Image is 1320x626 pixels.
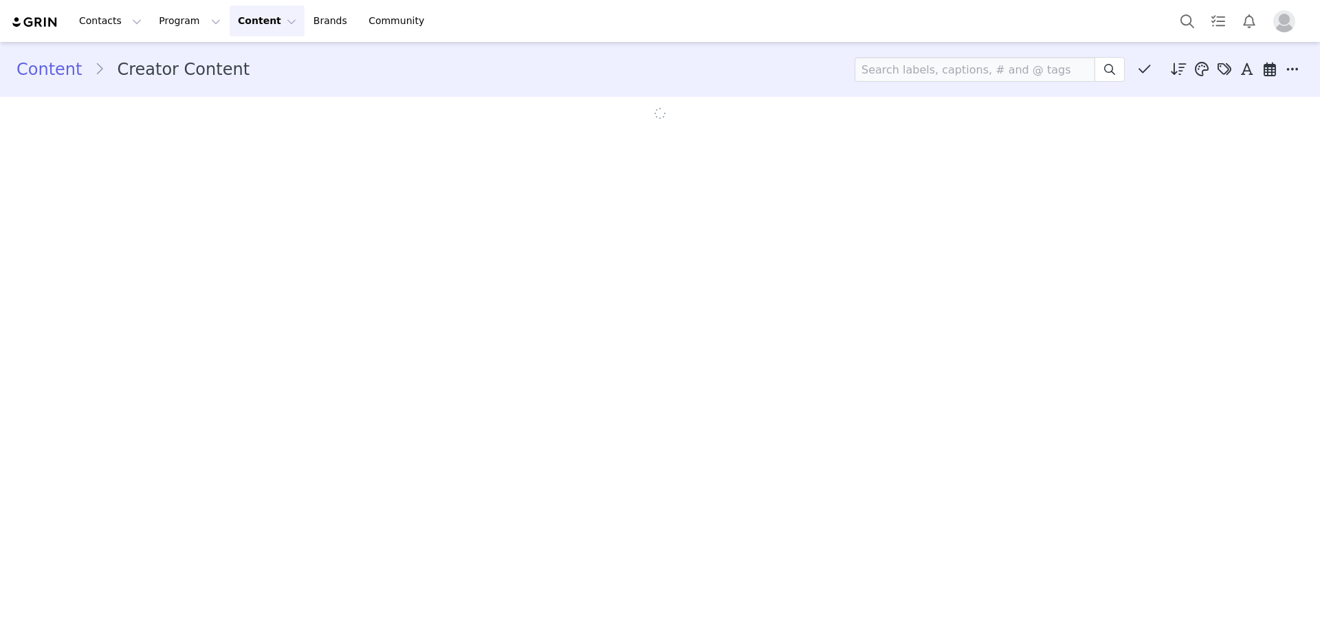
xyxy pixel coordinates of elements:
button: Contacts [71,5,150,36]
button: Search [1172,5,1202,36]
input: Search labels, captions, # and @ tags [855,57,1095,82]
button: Notifications [1234,5,1264,36]
a: Content [16,57,94,82]
button: Profile [1265,10,1309,32]
img: grin logo [11,16,59,29]
a: Community [360,5,439,36]
button: Program [151,5,229,36]
a: Brands [305,5,360,36]
img: placeholder-profile.jpg [1273,10,1295,32]
a: Tasks [1203,5,1233,36]
button: Content [230,5,305,36]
